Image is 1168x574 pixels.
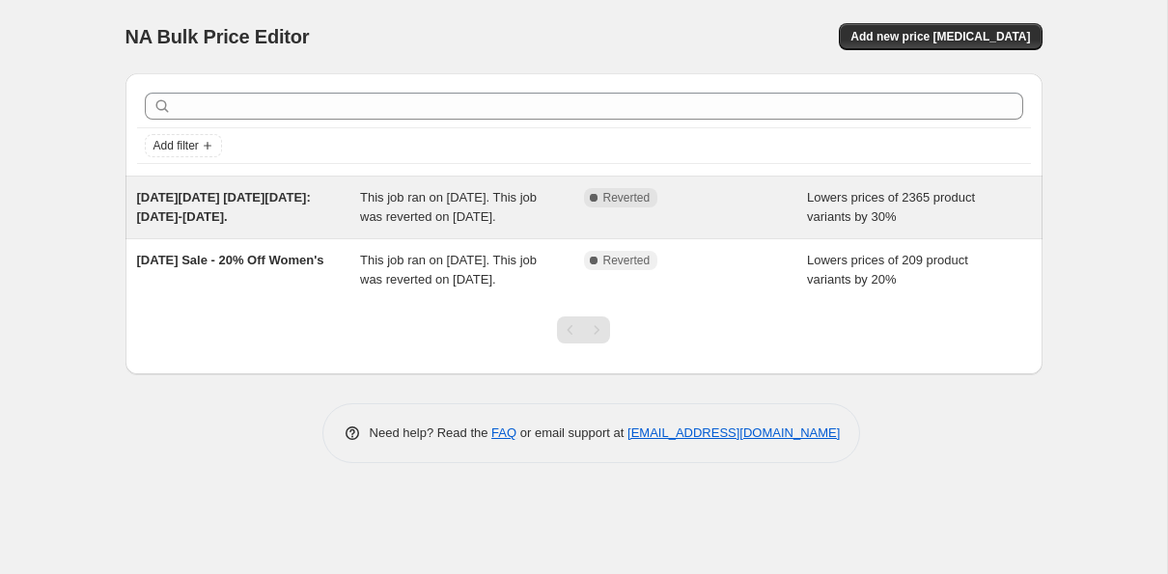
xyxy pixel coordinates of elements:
span: or email support at [516,425,627,440]
span: Lowers prices of 2365 product variants by 30% [807,190,975,224]
span: Reverted [603,190,651,205]
span: [DATE][DATE] [DATE][DATE]: [DATE]-[DATE]. [137,190,311,224]
span: Add new price [MEDICAL_DATA] [850,29,1030,44]
span: Need help? Read the [370,425,492,440]
button: Add filter [145,134,222,157]
span: Lowers prices of 209 product variants by 20% [807,253,968,287]
span: [DATE] Sale - 20% Off Women's [137,253,324,267]
span: NA Bulk Price Editor [125,26,310,47]
a: FAQ [491,425,516,440]
a: [EMAIL_ADDRESS][DOMAIN_NAME] [627,425,840,440]
span: Add filter [153,138,199,153]
span: This job ran on [DATE]. This job was reverted on [DATE]. [360,190,537,224]
span: Reverted [603,253,651,268]
button: Add new price [MEDICAL_DATA] [839,23,1042,50]
nav: Pagination [557,316,610,343]
span: This job ran on [DATE]. This job was reverted on [DATE]. [360,253,537,287]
